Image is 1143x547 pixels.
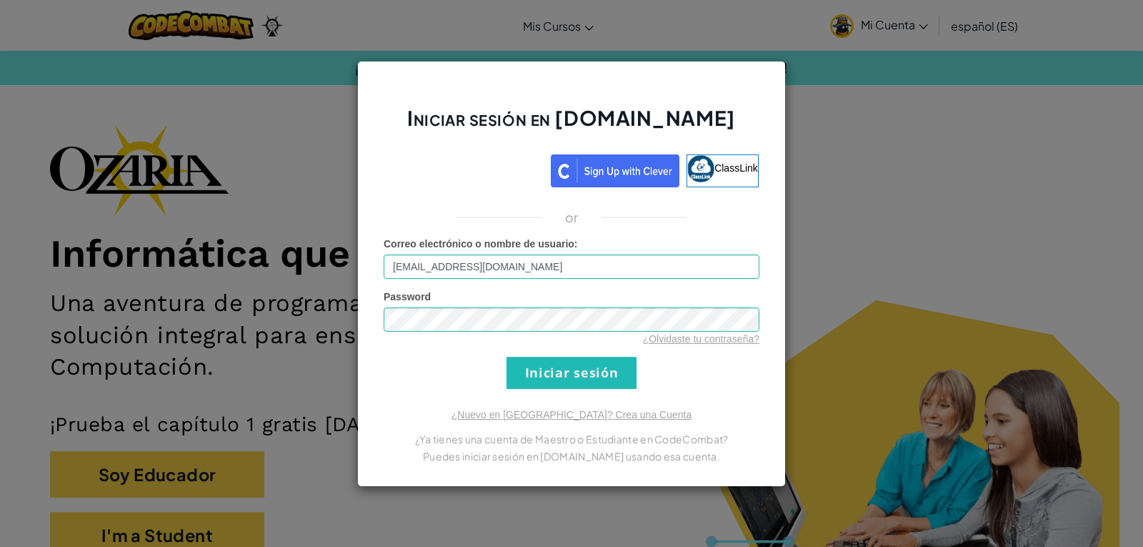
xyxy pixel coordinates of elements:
span: Correo electrónico o nombre de usuario [384,238,574,250]
img: clever_sso_button@2x.png [551,154,679,187]
p: or [565,209,579,226]
img: classlink-logo-small.png [687,155,714,182]
input: Iniciar sesión [506,357,637,389]
iframe: Botón Iniciar sesión con Google [377,153,551,184]
label: : [384,237,578,251]
p: ¿Ya tienes una cuenta de Maestro o Estudiante en CodeCombat? [384,430,759,448]
span: ClassLink [714,162,758,173]
h2: Iniciar sesión en [DOMAIN_NAME] [384,104,759,146]
span: Password [384,291,431,302]
a: ¿Olvidaste tu contraseña? [643,333,759,345]
a: ¿Nuevo en [GEOGRAPHIC_DATA]? Crea una Cuenta [451,409,692,420]
p: Puedes iniciar sesión en [DOMAIN_NAME] usando esa cuenta. [384,448,759,465]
